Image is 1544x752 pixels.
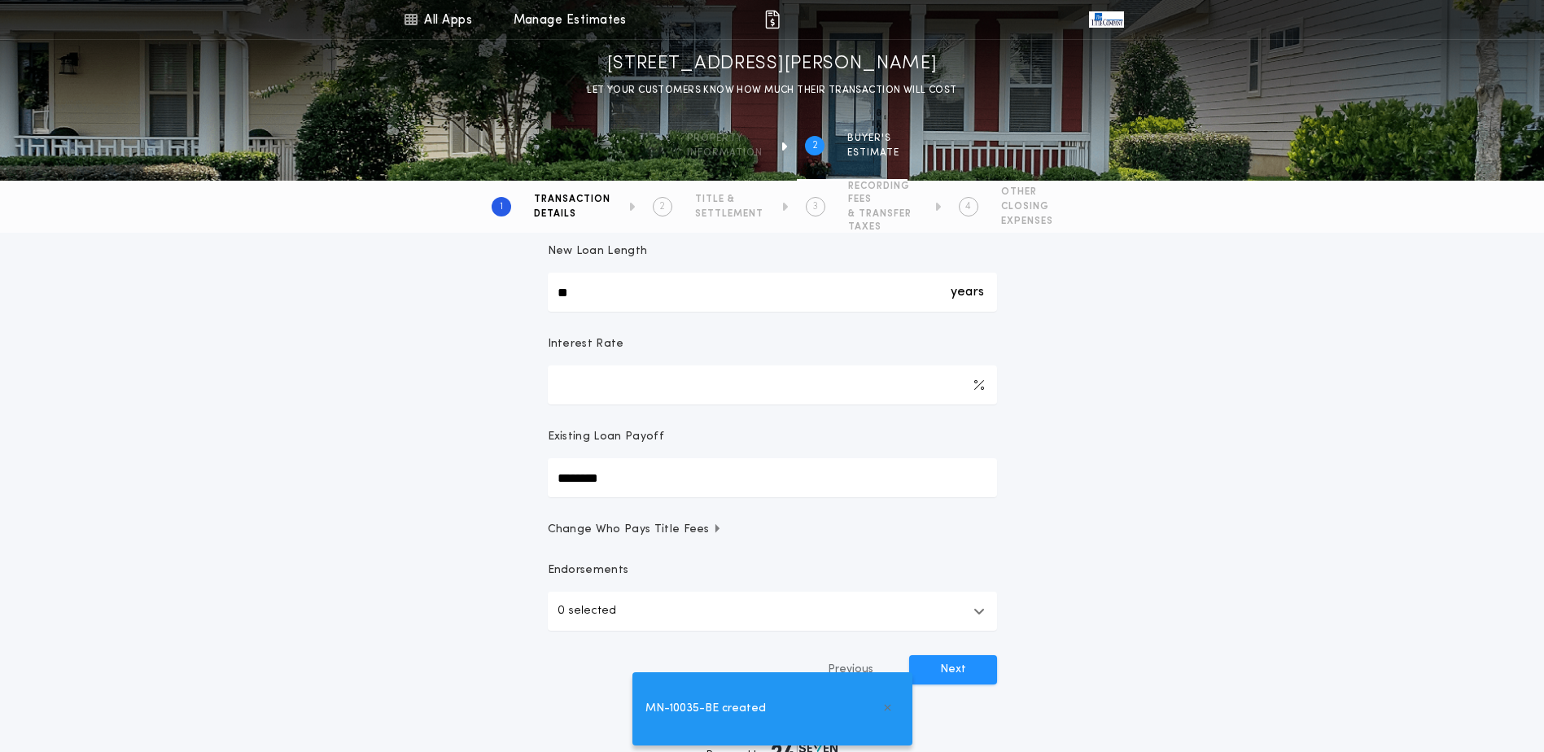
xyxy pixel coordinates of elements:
[1089,11,1123,28] img: vs-icon
[1001,215,1053,228] span: EXPENSES
[848,208,916,234] span: & TRANSFER TAXES
[687,132,763,145] span: Property
[548,365,997,404] input: Interest Rate
[558,601,616,621] p: 0 selected
[847,146,899,160] span: ESTIMATE
[548,243,648,260] p: New Loan Length
[1001,200,1053,213] span: CLOSING
[534,208,610,221] span: DETAILS
[534,193,610,206] span: TRANSACTION
[548,458,997,497] input: Existing Loan Payoff
[695,193,763,206] span: TITLE &
[645,700,766,718] span: MN-10035-BE created
[659,200,665,213] h2: 2
[909,655,997,684] button: Next
[687,146,763,160] span: information
[548,429,664,445] p: Existing Loan Payoff
[607,51,938,77] h1: [STREET_ADDRESS][PERSON_NAME]
[500,200,503,213] h2: 1
[812,200,818,213] h2: 3
[965,200,971,213] h2: 4
[763,10,782,29] img: img
[848,180,916,206] span: RECORDING FEES
[795,655,906,684] button: Previous
[548,522,997,538] button: Change Who Pays Title Fees
[951,273,984,312] div: years
[548,336,624,352] p: Interest Rate
[847,132,899,145] span: BUYER'S
[548,522,723,538] span: Change Who Pays Title Fees
[548,562,997,579] p: Endorsements
[812,139,818,152] h2: 2
[587,82,956,98] p: LET YOUR CUSTOMERS KNOW HOW MUCH THEIR TRANSACTION WILL COST
[548,592,997,631] button: 0 selected
[695,208,763,221] span: SETTLEMENT
[1001,186,1053,199] span: OTHER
